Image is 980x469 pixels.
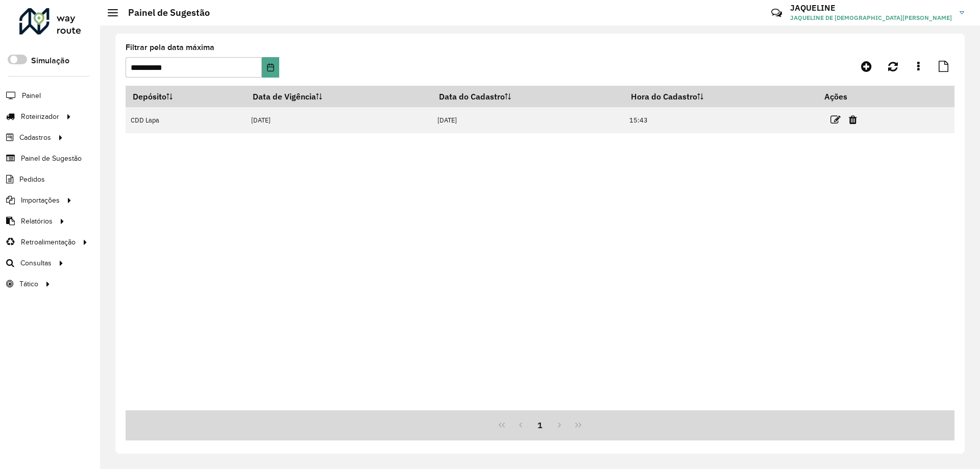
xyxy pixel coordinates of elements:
[118,7,210,18] h2: Painel de Sugestão
[126,107,246,133] td: CDD Lapa
[126,86,246,107] th: Depósito
[20,258,52,268] span: Consultas
[262,57,279,78] button: Choose Date
[530,415,550,435] button: 1
[21,237,76,248] span: Retroalimentação
[19,174,45,185] span: Pedidos
[21,111,59,122] span: Roteirizador
[22,90,41,101] span: Painel
[432,107,624,133] td: [DATE]
[21,153,82,164] span: Painel de Sugestão
[624,86,817,107] th: Hora do Cadastro
[126,41,214,54] label: Filtrar pela data máxima
[19,132,51,143] span: Cadastros
[432,86,624,107] th: Data do Cadastro
[830,113,841,127] a: Editar
[21,195,60,206] span: Importações
[849,113,857,127] a: Excluir
[19,279,38,289] span: Tático
[31,55,69,67] label: Simulação
[790,13,952,22] span: JAQUELINE DE [DEMOGRAPHIC_DATA][PERSON_NAME]
[766,2,788,24] a: Contato Rápido
[817,86,878,107] th: Ações
[790,3,952,13] h3: JAQUELINE
[246,86,432,107] th: Data de Vigência
[624,107,817,133] td: 15:43
[21,216,53,227] span: Relatórios
[246,107,432,133] td: [DATE]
